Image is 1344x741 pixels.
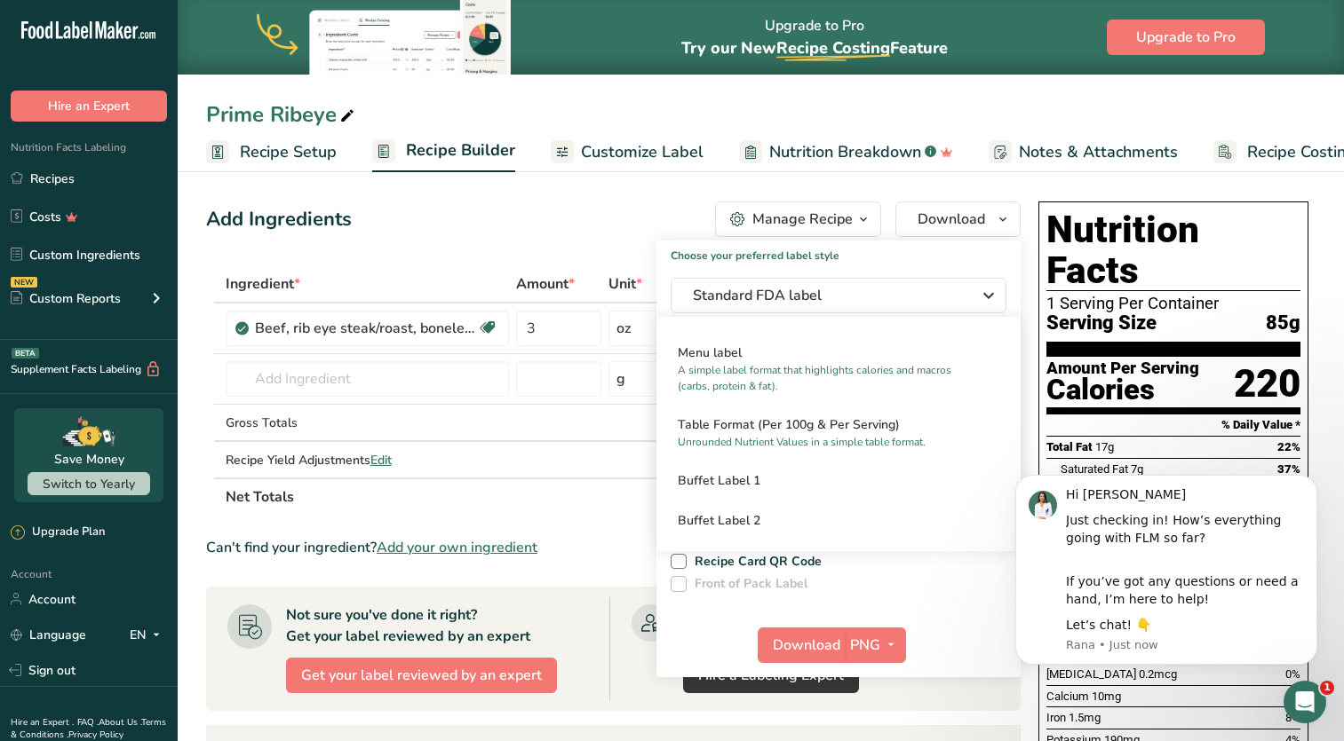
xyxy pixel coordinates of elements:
a: Hire an Expert . [11,716,74,729]
div: Upgrade to Pro [681,1,948,75]
button: Download [895,201,1021,237]
section: % Daily Value * [1046,414,1300,436]
span: Download [918,209,985,230]
span: Calcium [1046,690,1089,703]
span: Recipe Costing [776,37,890,59]
span: Recipe Setup [240,140,337,164]
div: Add Ingredients [206,205,352,234]
div: Custom Reports [11,289,121,308]
span: 22% [1277,440,1300,453]
div: 220 [1234,360,1300,407]
h2: Buffet Label 1 [678,471,999,490]
button: Upgrade to Pro [1107,20,1265,55]
div: g [616,368,625,390]
button: PNG [845,627,906,663]
div: Can't find your ingredient? [206,537,1021,558]
div: Upgrade Plan [11,524,105,541]
h1: Nutrition Facts [1046,209,1300,291]
a: Language [11,619,86,650]
div: oz [616,318,631,339]
a: About Us . [99,716,141,729]
span: Serving Size [1046,312,1157,335]
span: 85g [1266,312,1300,335]
div: Calories [1046,377,1199,403]
p: A simple label format that highlights calories and macros (carbs, protein & fat). [678,362,983,394]
iframe: Intercom live chat [1284,681,1326,723]
div: Save Money [54,450,124,469]
button: Switch to Yearly [28,472,150,495]
div: Not sure you've done it right? Get your label reviewed by an expert [286,604,530,647]
span: 1 [1320,681,1334,695]
h2: Menu label [678,343,999,362]
span: Upgrade to Pro [1136,27,1236,48]
button: Get your label reviewed by an expert [286,658,557,693]
div: Manage Recipe [752,209,853,230]
span: Notes & Attachments [1019,140,1178,164]
div: BETA [12,348,39,359]
span: [MEDICAL_DATA] [1046,667,1136,681]
h1: Choose your preferred label style [656,240,1021,264]
span: Standard FDA label [693,285,959,306]
div: Prime Ribeye [206,99,358,130]
a: FAQ . [77,716,99,729]
span: Add your own ingredient [377,537,537,558]
a: Privacy Policy [68,729,123,741]
span: Edit [370,452,392,469]
input: Add Ingredient [226,361,509,397]
span: Iron [1046,711,1066,724]
h2: Table Format (Per 100g & Per Serving) [678,415,999,434]
h2: Buffet Label 2 [678,511,999,530]
span: Switch to Yearly [43,476,135,493]
a: Recipe Builder [372,130,515,173]
span: Try our New Feature [681,37,948,59]
span: 0.2mcg [1139,667,1177,681]
button: Manage Recipe [715,201,881,237]
a: Notes & Attachments [989,132,1178,172]
button: Download [758,627,845,663]
span: Amount [516,273,575,295]
div: Recipe Yield Adjustments [226,451,509,469]
span: 17g [1095,440,1114,453]
div: Amount Per Serving [1046,360,1199,377]
p: Unrounded Nutrient Values in a simple table format. [678,434,983,450]
button: Standard FDA label [671,278,1006,313]
span: Recipe Builder [406,138,515,162]
div: Beef, rib eye steak/roast, boneless, lip-on, separable lean and fat, trimmed to 1/8" fat, choice,... [255,318,477,339]
div: NEW [11,277,37,288]
span: Front of Pack Label [687,576,808,592]
span: Recipe Card QR Code [687,554,823,570]
a: Nutrition Breakdown [739,132,953,172]
div: Gross Totals [226,414,509,432]
span: Unit [608,273,642,295]
span: PNG [850,635,880,656]
span: 1.5mg [1069,711,1101,724]
iframe: Intercom notifications message [989,459,1344,675]
a: Customize Label [551,132,704,172]
span: Download [773,635,840,656]
a: Recipe Setup [206,132,337,172]
span: 10mg [1092,690,1121,703]
span: Nutrition Breakdown [769,140,921,164]
span: Total Fat [1046,440,1093,453]
a: Terms & Conditions . [11,716,166,741]
div: EN [130,624,167,645]
th: Net Totals [222,477,807,515]
button: Hire an Expert [11,91,167,122]
span: Customize Label [581,140,704,164]
div: 1 Serving Per Container [1046,295,1300,312]
span: Ingredient [226,273,300,295]
span: Get your label reviewed by an expert [301,665,542,686]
